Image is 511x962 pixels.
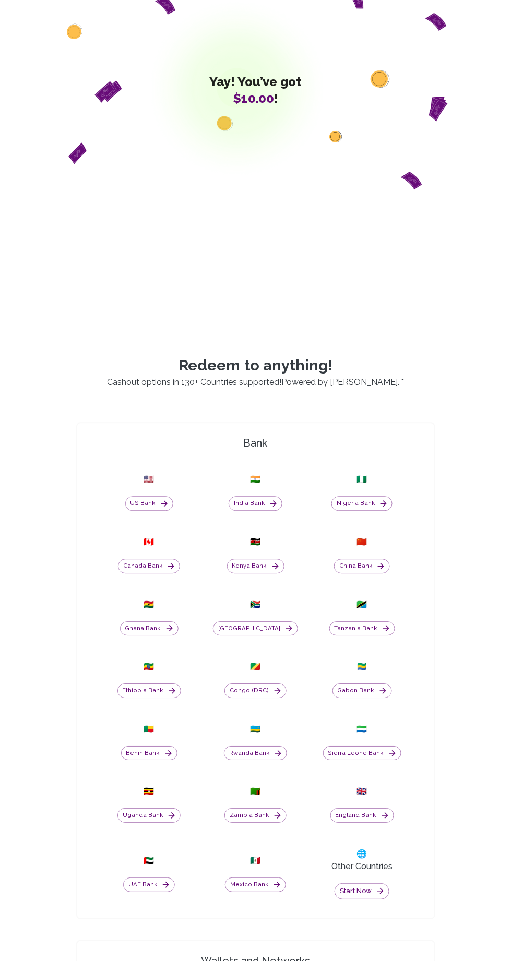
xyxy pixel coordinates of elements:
[121,747,177,761] button: Benin Bank
[125,497,173,511] button: US Bank
[357,661,367,674] span: 🇬🇦
[144,599,155,611] span: 🇬🇭
[81,436,430,451] h4: Bank
[251,536,261,549] span: 🇰🇪
[281,378,398,388] a: Powered by [PERSON_NAME]
[329,622,395,636] button: Tanzania Bank
[357,536,367,549] span: 🇨🇳
[331,861,393,873] h3: Other Countries
[357,848,367,861] span: 🌐
[224,809,287,823] button: Zambia Bank
[357,724,367,736] span: 🇸🇱
[144,786,155,798] span: 🇺🇬
[357,599,367,611] span: 🇹🇿
[64,377,448,389] p: Cashout options in 130+ Countries supported! . *
[144,661,155,674] span: 🇪🇹
[120,622,179,636] button: Ghana Bank
[224,747,287,761] button: Rwanda Bank
[144,536,155,549] span: 🇨🇦
[210,93,302,104] span: !
[330,809,394,823] button: England Bank
[334,559,390,574] button: China Bank
[64,357,448,375] p: Redeem to anything!
[251,599,261,611] span: 🇿🇦
[251,661,261,674] span: 🇨🇬
[225,878,286,893] button: Mexico Bank
[331,497,393,511] button: Nigeria Bank
[144,724,155,736] span: 🇧🇯
[117,809,181,823] button: Uganda Bank
[224,684,287,699] button: Congo (DRC)
[213,622,298,636] button: [GEOGRAPHIC_DATA]
[251,724,261,736] span: 🇷🇼
[144,474,155,486] span: 🇺🇸
[210,77,302,87] span: Yay! You’ve got
[118,559,180,574] button: Canada Bank
[251,855,261,868] span: 🇲🇽
[123,878,175,893] button: UAE Bank
[251,786,261,798] span: 🇿🇲
[229,497,282,511] button: India Bank
[233,91,274,106] span: $10.00
[357,474,367,486] span: 🇳🇬
[323,747,401,761] button: Sierra Leone Bank
[227,559,284,574] button: Kenya Bank
[335,884,389,900] button: Start now
[144,855,155,868] span: 🇦🇪
[332,684,392,699] button: Gabon Bank
[117,684,181,699] button: Ethiopia Bank
[251,474,261,486] span: 🇮🇳
[357,786,367,798] span: 🇬🇧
